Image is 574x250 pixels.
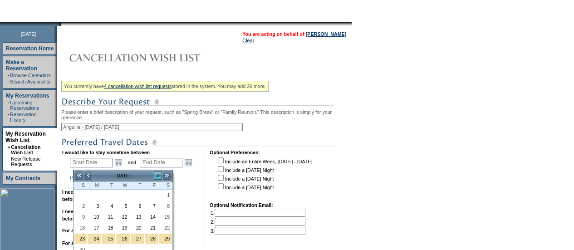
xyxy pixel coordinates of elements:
a: My Reservation Wish List [5,131,46,143]
td: Monday, November 17, 2025 [88,222,102,233]
td: · [8,73,9,78]
b: I need a maximum of [62,209,110,214]
a: << [74,171,83,180]
a: 11 [102,212,115,222]
td: Thursday, November 20, 2025 [130,222,144,233]
a: Make a Reservation [6,59,37,72]
th: Tuesday [102,181,116,190]
b: For a maximum of [62,240,104,246]
input: Date format: M/D/Y. Shortcut keys: [T] for Today. [UP] or [.] for Next Day. [DOWN] or [,] for Pre... [140,158,182,167]
td: Thanksgiving Holiday [144,233,158,244]
td: · [8,100,9,111]
td: Sunday, November 02, 2025 [74,201,88,211]
a: 14 [145,212,158,222]
td: · [7,156,10,167]
a: Browse Calendars [10,73,51,78]
a: 20 [131,223,144,233]
a: 3 [88,201,101,211]
th: Monday [88,181,102,190]
a: >> [162,171,172,180]
td: Monday, November 10, 2025 [88,211,102,222]
a: 17 [88,223,101,233]
a: 8 [159,201,172,211]
b: For a minimum of [62,228,103,233]
a: 10 [88,212,101,222]
th: Friday [144,181,158,190]
td: Friday, November 07, 2025 [144,201,158,211]
a: 4 [102,201,115,211]
a: Upcoming Reservations [10,100,39,111]
th: Thursday [130,181,144,190]
td: Sunday, November 09, 2025 [74,211,88,222]
td: Tuesday, November 04, 2025 [102,201,116,211]
a: 13 [131,212,144,222]
a: Cancellation Wish List [11,144,40,155]
td: Wednesday, November 05, 2025 [116,201,130,211]
b: Optional Preferences: [210,150,260,155]
a: 22 [159,223,172,233]
th: Saturday [158,181,172,190]
td: Thursday, November 06, 2025 [130,201,144,211]
div: You currently have stored in the system. You may add 26 more. [61,81,269,92]
a: 23 [74,234,87,244]
a: 21 [145,223,158,233]
a: Clear [242,38,254,43]
a: > [153,171,162,180]
td: Monday, November 03, 2025 [88,201,102,211]
td: Thursday, November 13, 2025 [130,211,144,222]
td: Friday, November 14, 2025 [144,211,158,222]
td: Saturday, November 08, 2025 [158,201,172,211]
a: 27 [131,234,144,244]
td: Tuesday, November 18, 2025 [102,222,116,233]
a: 26 [116,234,129,244]
td: Thanksgiving Holiday [74,233,88,244]
td: Saturday, November 22, 2025 [158,222,172,233]
a: < [83,171,93,180]
b: I need a minimum of [62,189,109,195]
a: My Contracts [6,175,40,181]
b: Optional Notification Email: [210,202,273,208]
td: 1. [211,209,305,217]
a: 6 [131,201,144,211]
input: Date format: M/D/Y. Shortcut keys: [T] for Today. [UP] or [.] for Next Day. [DOWN] or [,] for Pre... [70,158,113,167]
a: 19 [116,223,129,233]
td: Wednesday, November 12, 2025 [116,211,130,222]
a: 12 [116,212,129,222]
img: blank.gif [61,22,62,26]
td: Thanksgiving Holiday [116,233,130,244]
a: 28 [145,234,158,244]
img: Cancellation Wish List [61,49,243,67]
td: Thanksgiving Holiday [130,233,144,244]
a: 25 [102,234,115,244]
td: [DATE] [93,171,153,181]
a: 1 [159,190,172,200]
td: 3. [211,227,305,235]
a: Search Availability [10,79,50,84]
a: 29 [159,234,172,244]
a: 24 [88,234,101,244]
a: Reservation Home [6,45,54,52]
a: 18 [102,223,115,233]
a: 5 [116,201,129,211]
a: My Reservations [6,93,49,99]
td: Thanksgiving Holiday [102,233,116,244]
td: Saturday, November 01, 2025 [158,190,172,201]
a: 4 cancellation wish list requests [104,83,172,89]
a: 9 [74,212,87,222]
td: Thanksgiving Holiday [88,233,102,244]
td: Wednesday, November 19, 2025 [116,222,130,233]
td: · [8,112,9,123]
a: New Release Requests [11,156,40,167]
img: promoShadowLeftCorner.gif [58,22,61,26]
a: 7 [145,201,158,211]
td: 2. [211,218,305,226]
a: 16 [74,223,87,233]
td: Saturday, November 15, 2025 [158,211,172,222]
a: Open the calendar popup. [113,157,123,167]
td: Sunday, November 16, 2025 [74,222,88,233]
td: and [127,156,137,169]
span: You are acting on behalf of: [242,31,346,37]
td: Include an Entire Week, [DATE] - [DATE] Include a [DATE] Night Include a [DATE] Night Include a [... [216,156,312,196]
a: (show holiday calendar) [70,175,121,180]
td: · [8,79,9,84]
